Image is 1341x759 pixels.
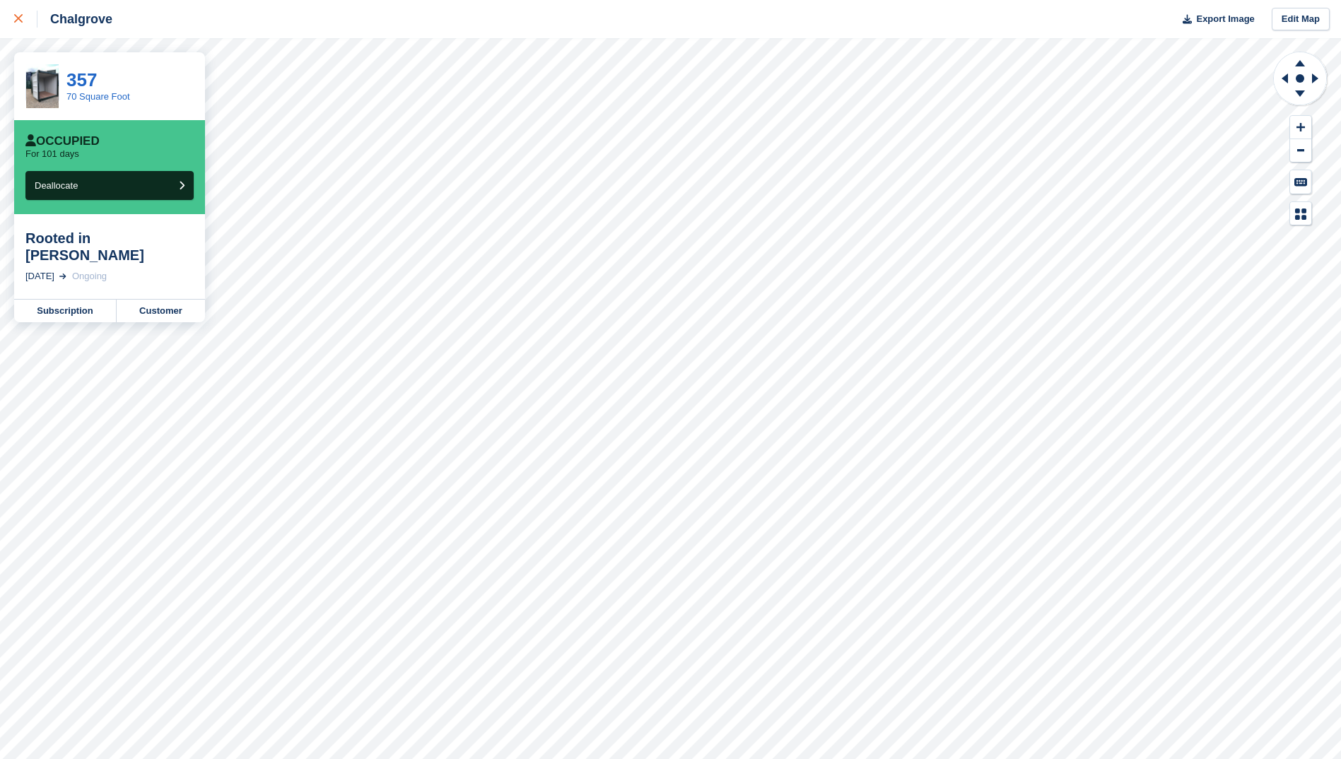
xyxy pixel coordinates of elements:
button: Map Legend [1290,202,1311,225]
img: 70%20Square%20Foot.jpeg [26,64,59,107]
button: Keyboard Shortcuts [1290,170,1311,194]
div: Rooted in [PERSON_NAME] [25,230,194,264]
div: [DATE] [25,269,54,283]
button: Zoom In [1290,116,1311,139]
a: 70 Square Foot [66,91,130,102]
div: Ongoing [72,269,107,283]
a: Subscription [14,300,117,322]
button: Export Image [1174,8,1255,31]
div: Occupied [25,134,100,148]
span: Deallocate [35,180,78,191]
span: Export Image [1196,12,1254,26]
p: For 101 days [25,148,79,160]
div: Chalgrove [37,11,112,28]
a: Edit Map [1272,8,1330,31]
a: 357 [66,69,97,90]
button: Zoom Out [1290,139,1311,163]
button: Deallocate [25,171,194,200]
img: arrow-right-light-icn-cde0832a797a2874e46488d9cf13f60e5c3a73dbe684e267c42b8395dfbc2abf.svg [59,273,66,279]
a: Customer [117,300,205,322]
